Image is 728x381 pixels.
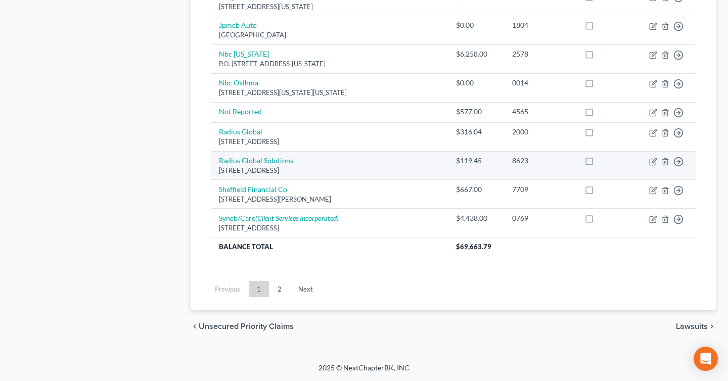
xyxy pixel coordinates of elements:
[219,30,440,40] div: [GEOGRAPHIC_DATA]
[219,50,269,58] a: Nbc [US_STATE]
[512,213,568,223] div: 0769
[219,127,262,136] a: Radius Global
[512,127,568,137] div: 2000
[255,214,339,222] i: (Client Services Incorporated)
[199,322,294,330] span: Unsecured Priority Claims
[219,2,440,12] div: [STREET_ADDRESS][US_STATE]
[708,322,716,330] i: chevron_right
[512,107,568,117] div: 4565
[269,281,290,297] a: 2
[456,49,496,59] div: $6,258.00
[219,166,440,175] div: [STREET_ADDRESS]
[219,88,440,98] div: [STREET_ADDRESS][US_STATE][US_STATE]
[676,322,708,330] span: Lawsuits
[219,137,440,147] div: [STREET_ADDRESS]
[219,223,440,233] div: [STREET_ADDRESS]
[219,59,440,69] div: P.O. [STREET_ADDRESS][US_STATE]
[676,322,716,330] button: Lawsuits chevron_right
[219,185,287,194] a: Sheffield Financial Co
[191,322,199,330] i: chevron_left
[456,213,496,223] div: $4,438.00
[249,281,269,297] a: 1
[290,281,321,297] a: Next
[219,78,258,87] a: Nbc Oklhma
[219,214,339,222] a: Syncb/Care(Client Services Incorporated)
[219,21,257,29] a: Jpmcb Auto
[512,20,568,30] div: 1804
[76,363,652,381] div: 2025 © NextChapterBK, INC
[456,243,491,251] span: $69,663.79
[219,107,262,116] a: Not Reported
[456,156,496,166] div: $119.45
[456,20,496,30] div: $0.00
[211,237,448,256] th: Balance Total
[512,156,568,166] div: 8623
[219,156,293,165] a: Radius Global Solutions
[512,49,568,59] div: 2578
[512,78,568,88] div: 0014
[191,322,294,330] button: chevron_left Unsecured Priority Claims
[694,347,718,371] div: Open Intercom Messenger
[512,184,568,195] div: 7709
[456,127,496,137] div: $316.04
[219,195,440,204] div: [STREET_ADDRESS][PERSON_NAME]
[456,107,496,117] div: $577.00
[456,184,496,195] div: $667.00
[456,78,496,88] div: $0.00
